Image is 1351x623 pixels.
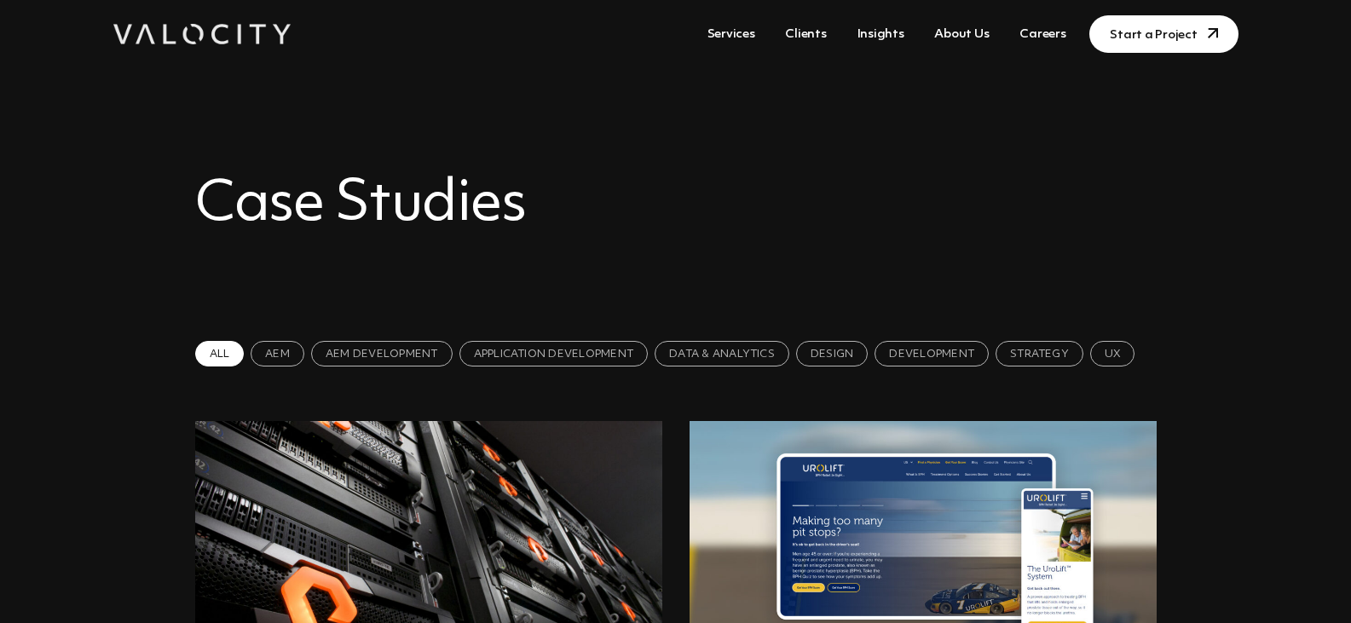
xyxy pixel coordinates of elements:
a: Insights [851,19,911,50]
a: About Us [927,19,996,50]
a: Start a Project [1089,15,1238,53]
span: Data & Analytics [655,341,789,366]
a: Clients [778,19,833,50]
img: Valocity Digital [113,24,291,44]
a: Services [701,19,762,50]
span: Development [875,341,989,366]
a: Careers [1013,19,1072,50]
span: Strategy [996,341,1083,366]
span: All [195,341,245,366]
h1: Case Studies [195,170,1157,239]
span: AEM Development [311,341,453,366]
span: Design [796,341,868,366]
span: UX [1090,341,1134,366]
span: AEM [251,341,304,366]
span: Application Development [459,341,649,366]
